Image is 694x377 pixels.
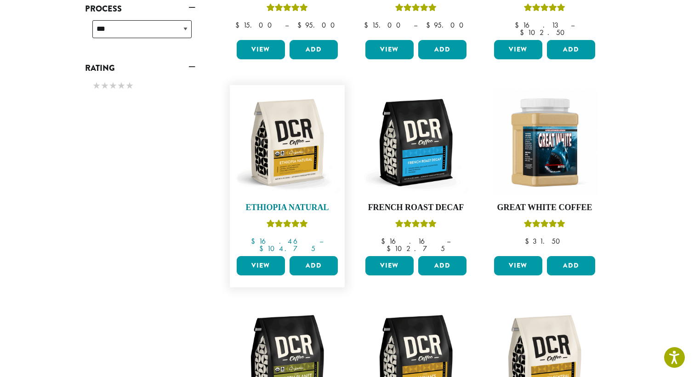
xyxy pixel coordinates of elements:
span: ★ [101,79,109,92]
bdi: 15.00 [235,20,276,30]
button: Add [418,40,466,59]
a: View [237,256,285,275]
span: ★ [117,79,125,92]
span: ★ [125,79,134,92]
bdi: 102.50 [520,28,569,37]
span: $ [259,244,267,253]
bdi: 31.50 [525,236,564,246]
a: View [237,40,285,59]
span: $ [520,28,528,37]
bdi: 15.00 [364,20,405,30]
a: French Roast DecafRated 5.00 out of 5 [363,90,469,252]
div: Rated 5.00 out of 5 [524,2,565,16]
button: Add [547,40,595,59]
div: Rating [85,76,195,97]
span: $ [235,20,243,30]
bdi: 102.75 [387,244,445,253]
a: Process [85,1,195,17]
button: Add [290,40,338,59]
span: – [414,20,417,30]
span: $ [251,236,259,246]
bdi: 16.13 [515,20,562,30]
div: Rated 5.00 out of 5 [524,218,565,232]
a: View [365,40,414,59]
button: Add [547,256,595,275]
span: – [319,236,323,246]
span: – [447,236,450,246]
div: Process [85,17,195,49]
button: Add [290,256,338,275]
img: DCR-12oz-FTO-Ethiopia-Natural-Stock-scaled.png [234,90,340,195]
img: DCR-12oz-French-Roast-Decaf-Stock-scaled.png [363,90,469,195]
span: $ [381,236,389,246]
span: ★ [109,79,117,92]
span: – [285,20,289,30]
span: $ [515,20,523,30]
span: $ [525,236,533,246]
bdi: 16.16 [381,236,438,246]
button: Add [418,256,466,275]
div: Rated 5.00 out of 5 [395,218,437,232]
h4: Great White Coffee [492,203,597,213]
bdi: 104.75 [259,244,315,253]
span: $ [297,20,305,30]
a: Great White CoffeeRated 5.00 out of 5 $31.50 [492,90,597,252]
div: Rated 4.50 out of 5 [267,2,308,16]
bdi: 95.00 [426,20,468,30]
a: View [365,256,414,275]
div: Rated 5.00 out of 5 [395,2,437,16]
span: $ [426,20,434,30]
a: View [494,40,542,59]
a: Rating [85,60,195,76]
div: Rated 5.00 out of 5 [267,218,308,232]
a: View [494,256,542,275]
a: Ethiopia NaturalRated 5.00 out of 5 [234,90,340,252]
span: – [571,20,575,30]
bdi: 95.00 [297,20,339,30]
img: Great_White_Ground_Espresso_2.png [492,90,597,195]
span: $ [387,244,394,253]
h4: Ethiopia Natural [234,203,340,213]
bdi: 16.46 [251,236,311,246]
span: $ [364,20,372,30]
span: ★ [92,79,101,92]
h4: French Roast Decaf [363,203,469,213]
